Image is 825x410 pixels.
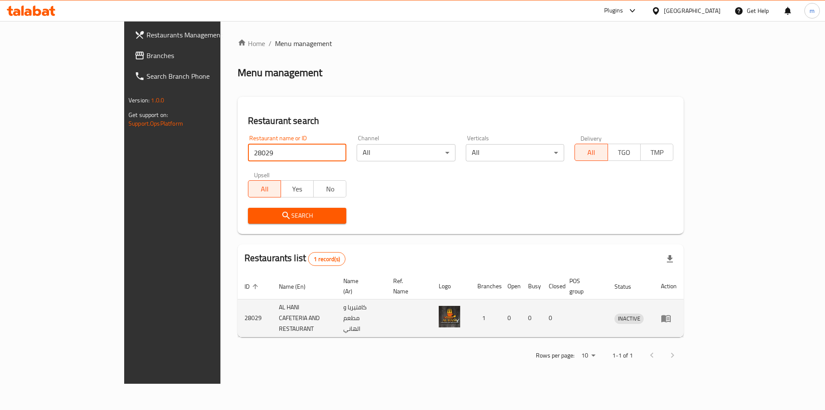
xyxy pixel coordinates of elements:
span: All [578,146,604,159]
nav: breadcrumb [238,38,684,49]
a: Restaurants Management [128,25,262,45]
td: 0 [542,299,562,337]
label: Delivery [581,135,602,141]
span: Search Branch Phone [147,71,255,81]
input: Search for restaurant name or ID.. [248,144,347,161]
label: Upsell [254,172,270,178]
img: AL HANI CAFETERIA AND RESTAURANT [439,306,460,327]
div: Export file [660,249,680,269]
span: Name (En) [279,281,317,292]
td: 0 [521,299,542,337]
h2: Restaurants list [244,252,345,266]
a: Search Branch Phone [128,66,262,86]
span: ID [244,281,261,292]
p: 1-1 of 1 [612,350,633,361]
button: Search [248,208,347,224]
button: All [248,180,281,197]
span: 1.0.0 [151,95,164,106]
div: Total records count [308,252,345,266]
span: Name (Ar) [343,276,376,296]
td: 0 [501,299,521,337]
h2: Restaurant search [248,114,673,127]
a: Support.OpsPlatform [128,118,183,129]
th: Busy [521,273,542,299]
span: TMP [644,146,670,159]
span: INACTIVE [614,314,644,324]
span: m [810,6,815,15]
span: Ref. Name [393,276,422,296]
th: Open [501,273,521,299]
div: Menu [661,313,677,324]
th: Logo [432,273,471,299]
button: TGO [608,144,641,161]
span: 1 record(s) [309,255,345,263]
td: AL HANI CAFETERIA AND RESTAURANT [272,299,336,337]
span: TGO [611,146,637,159]
div: All [466,144,565,161]
span: Version: [128,95,150,106]
table: enhanced table [238,273,684,337]
button: No [313,180,346,197]
span: Yes [284,183,310,195]
th: Action [654,273,684,299]
span: Menu management [275,38,332,49]
a: Branches [128,45,262,66]
td: 1 [471,299,501,337]
div: [GEOGRAPHIC_DATA] [664,6,721,15]
button: Yes [281,180,314,197]
button: All [574,144,608,161]
div: All [357,144,455,161]
span: Search [255,210,340,221]
div: Rows per page: [578,349,599,362]
span: Branches [147,50,255,61]
h2: Menu management [238,66,322,80]
span: POS group [569,276,597,296]
div: INACTIVE [614,314,644,324]
th: Closed [542,273,562,299]
th: Branches [471,273,501,299]
span: No [317,183,343,195]
div: Plugins [604,6,623,16]
li: / [269,38,272,49]
p: Rows per page: [536,350,574,361]
button: TMP [640,144,673,161]
td: كافتيريا و مطعم الهاني [336,299,386,337]
span: Get support on: [128,109,168,120]
span: Status [614,281,642,292]
span: All [252,183,278,195]
span: Restaurants Management [147,30,255,40]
